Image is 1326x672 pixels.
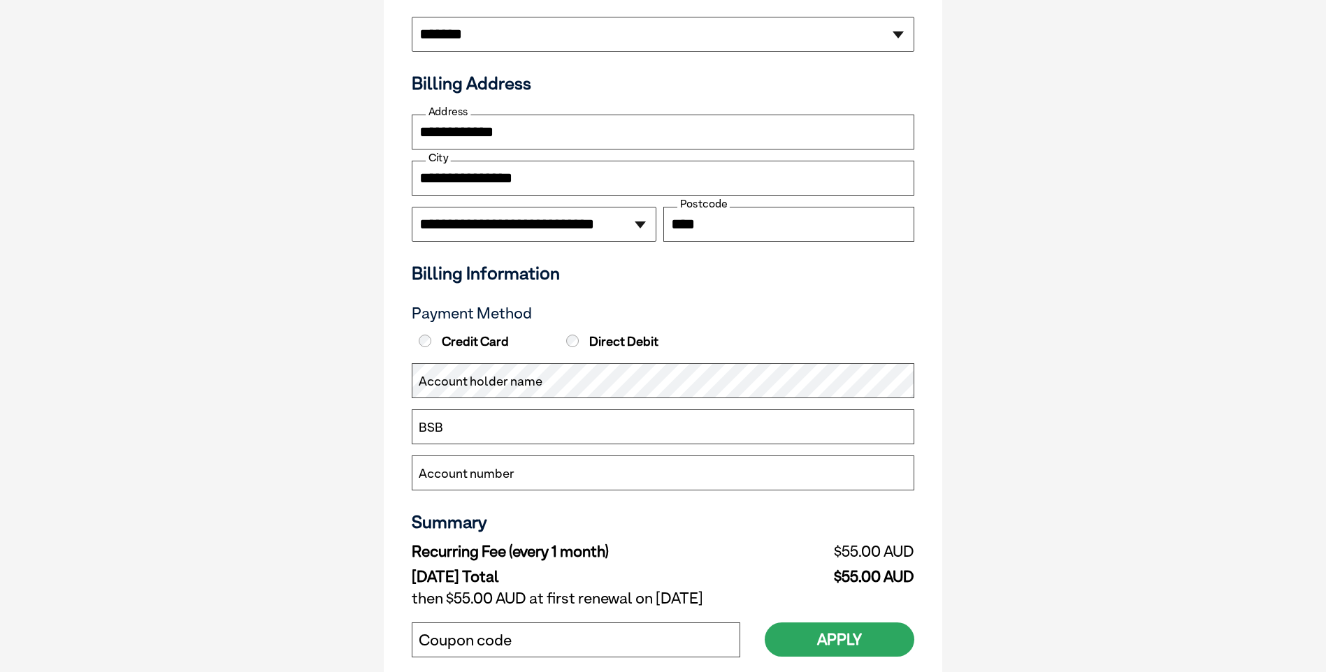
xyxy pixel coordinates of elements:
input: Direct Debit [566,335,579,347]
label: Postcode [677,198,730,210]
td: [DATE] Total [412,564,766,586]
h3: Payment Method [412,305,914,323]
label: Credit Card [415,334,559,349]
input: Credit Card [419,335,431,347]
td: $55.00 AUD [766,564,914,586]
label: Coupon code [419,631,512,650]
h3: Summary [412,511,914,532]
td: then $55.00 AUD at first renewal on [DATE] [412,586,914,611]
label: BSB [419,418,443,437]
td: $55.00 AUD [766,539,914,564]
label: Direct Debit [563,334,707,349]
button: Apply [765,622,914,657]
label: Account holder name [419,372,542,390]
h3: Billing Address [412,73,914,94]
label: City [426,152,451,164]
td: Recurring Fee (every 1 month) [412,539,766,564]
h3: Billing Information [412,263,914,284]
label: Account number [419,465,514,483]
label: Address [426,105,470,118]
